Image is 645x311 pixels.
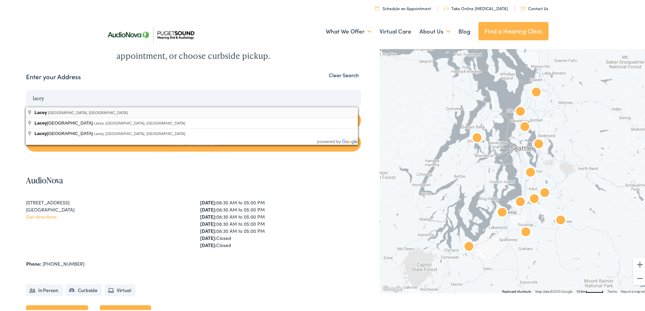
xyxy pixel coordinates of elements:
[512,193,529,209] div: AudioNova
[327,71,361,77] button: Clear Search
[444,5,449,9] img: utility icon
[518,223,534,240] div: AudioNova
[200,226,216,233] strong: [DATE]:
[522,164,539,180] div: AudioNova
[200,212,216,219] strong: [DATE]:
[35,109,47,114] span: Lacey
[26,259,41,266] strong: Phone:
[381,283,404,292] a: Open this area in Google Maps (opens a new window)
[35,119,94,124] span: [GEOGRAPHIC_DATA]
[94,120,185,124] span: Lacey, [GEOGRAPHIC_DATA], [GEOGRAPHIC_DATA]
[200,198,361,247] div: 08:30 AM to 05:00 PM 08:30 AM to 05:00 PM 08:30 AM to 05:00 PM 08:30 AM to 05:00 PM 08:30 AM to 0...
[48,109,128,113] span: [GEOGRAPHIC_DATA], [GEOGRAPHIC_DATA]
[26,173,63,184] a: AudioNova
[200,219,216,226] strong: [DATE]:
[326,18,371,43] a: What We Offer
[461,238,477,254] div: AudioNova
[535,288,572,292] span: Map data ©2025 Google
[458,18,470,43] a: Blog
[528,84,544,100] div: Puget Sound Hearing Aid &#038; Audiology by AudioNova
[85,36,302,61] div: We're here to help. Visit a clinic, schedule a virtual appointment, or choose curbside pickup.
[26,71,81,81] label: Enter your Address
[200,198,216,204] strong: [DATE]:
[26,212,57,219] a: Get directions
[66,283,102,295] li: Curbside
[200,233,216,240] strong: [DATE]:
[26,89,361,106] input: Enter your address or zip code
[478,21,549,39] a: Find a Hearing Clinic
[200,240,216,247] strong: [DATE]:
[375,5,379,9] img: utility icon
[420,18,450,43] a: About Us
[26,198,187,205] div: [STREET_ADDRESS]
[381,283,404,292] img: Google
[521,4,548,10] a: Contact Us
[469,129,485,146] div: AudioNova
[531,135,547,152] div: AudioNova
[35,130,47,135] span: Lacey
[512,103,529,119] div: AudioNova
[607,288,617,292] a: Terms (opens in new tab)
[35,130,94,135] span: [GEOGRAPHIC_DATA]
[380,18,411,43] a: Virtual Care
[200,205,216,212] strong: [DATE]:
[43,259,84,266] a: [PHONE_NUMBER]
[105,283,135,295] li: Virtual
[502,288,531,293] button: Keyboard shortcuts
[35,119,47,124] span: Lacey
[574,287,605,292] button: Map Scale: 10 km per 48 pixels
[444,4,508,10] a: Take Online [MEDICAL_DATA]
[517,118,533,134] div: AudioNova
[494,204,510,220] div: AudioNova
[576,288,586,292] span: 10 km
[526,190,542,206] div: AudioNova
[94,130,185,134] span: Lacey, [GEOGRAPHIC_DATA], [GEOGRAPHIC_DATA]
[553,212,569,228] div: AudioNova
[26,283,63,295] li: In Person
[521,5,525,9] img: utility icon
[375,4,431,10] a: Schedule an Appointment
[26,205,187,212] div: [GEOGRAPHIC_DATA]
[537,184,553,200] div: AudioNova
